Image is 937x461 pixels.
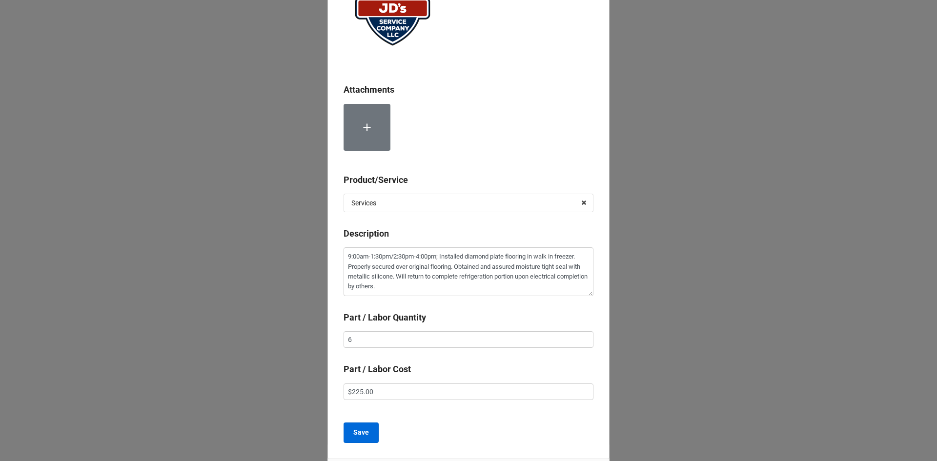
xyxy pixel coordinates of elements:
[344,422,379,443] button: Save
[344,173,408,187] label: Product/Service
[344,247,593,296] textarea: 9:00am-1:30pm/2:30pm-4:00pm; Installed diamond plate flooring in walk in freezer. Properly secure...
[344,83,394,97] label: Attachments
[344,311,426,324] label: Part / Labor Quantity
[344,227,389,241] label: Description
[344,362,411,376] label: Part / Labor Cost
[351,200,376,206] div: Services
[353,427,369,438] b: Save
